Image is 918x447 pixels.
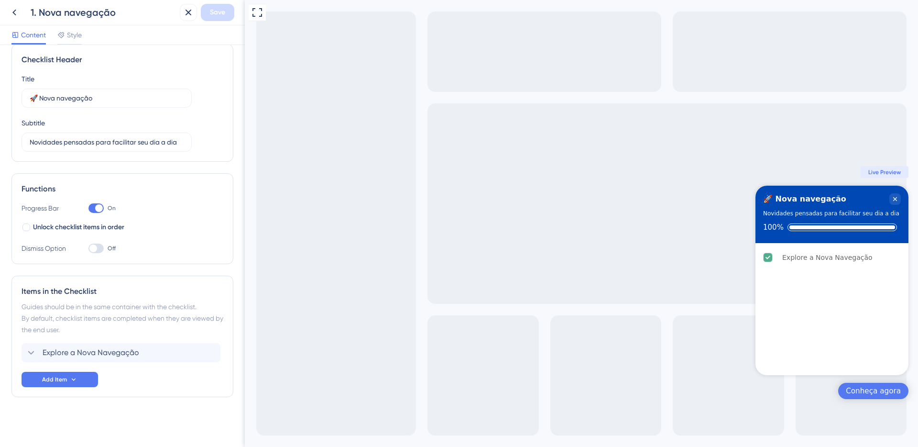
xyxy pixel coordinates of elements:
div: Guides should be in the same container with the checklist. By default, checklist items are comple... [22,301,223,335]
div: Checklist Header [22,54,223,66]
span: Save [210,7,225,18]
span: Unlock checklist items in order [33,222,124,233]
span: Content [21,29,46,41]
div: Dismiss Option [22,243,69,254]
input: Header 2 [30,137,184,147]
div: 1. Nova navegação [31,6,176,19]
div: Items in the Checklist [22,286,223,297]
div: Progress Bar [22,202,69,214]
div: Close Checklist [645,193,656,205]
span: Add Item [42,376,67,383]
div: Subtitle [22,117,45,129]
span: Live Preview [623,168,656,176]
div: Functions [22,183,223,195]
div: Open Conheça agora checklist [593,383,664,399]
div: Title [22,73,34,85]
div: 100% [518,223,539,232]
button: Save [201,4,234,21]
div: Explore a Nova Navegação [537,252,628,263]
div: 🚀​ Nova navegação [518,193,601,205]
span: Explore a Nova Navegação [43,347,139,358]
div: Checklist items [511,243,664,376]
div: Checklist Container [511,186,664,375]
button: Add Item [22,372,98,387]
span: Style [67,29,82,41]
input: Header 1 [30,93,184,103]
span: On [108,204,116,212]
span: Off [108,245,116,252]
div: Explore a Nova Navegação is complete. [514,247,660,268]
div: Novidades pensadas para facilitar seu dia a dia [518,209,655,218]
div: Conheça agora [601,386,656,396]
div: Checklist progress: 100% [518,223,656,232]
